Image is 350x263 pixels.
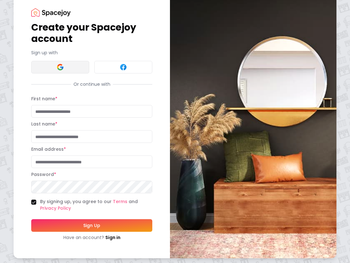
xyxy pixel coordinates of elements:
[40,198,152,212] label: By signing up, you agree to our and
[56,63,64,71] img: Google signin
[31,22,152,44] h1: Create your Spacejoy account
[31,8,71,17] img: Spacejoy Logo
[31,121,57,127] label: Last name
[120,63,127,71] img: Facebook signin
[31,234,152,241] div: Have an account?
[105,234,120,241] a: Sign in
[31,96,57,102] label: First name
[31,50,152,56] p: Sign up with
[71,81,113,87] span: Or continue with
[113,198,127,205] a: Terms
[40,205,71,211] a: Privacy Policy
[31,146,66,152] label: Email address
[31,219,152,232] button: Sign Up
[31,171,56,178] label: Password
